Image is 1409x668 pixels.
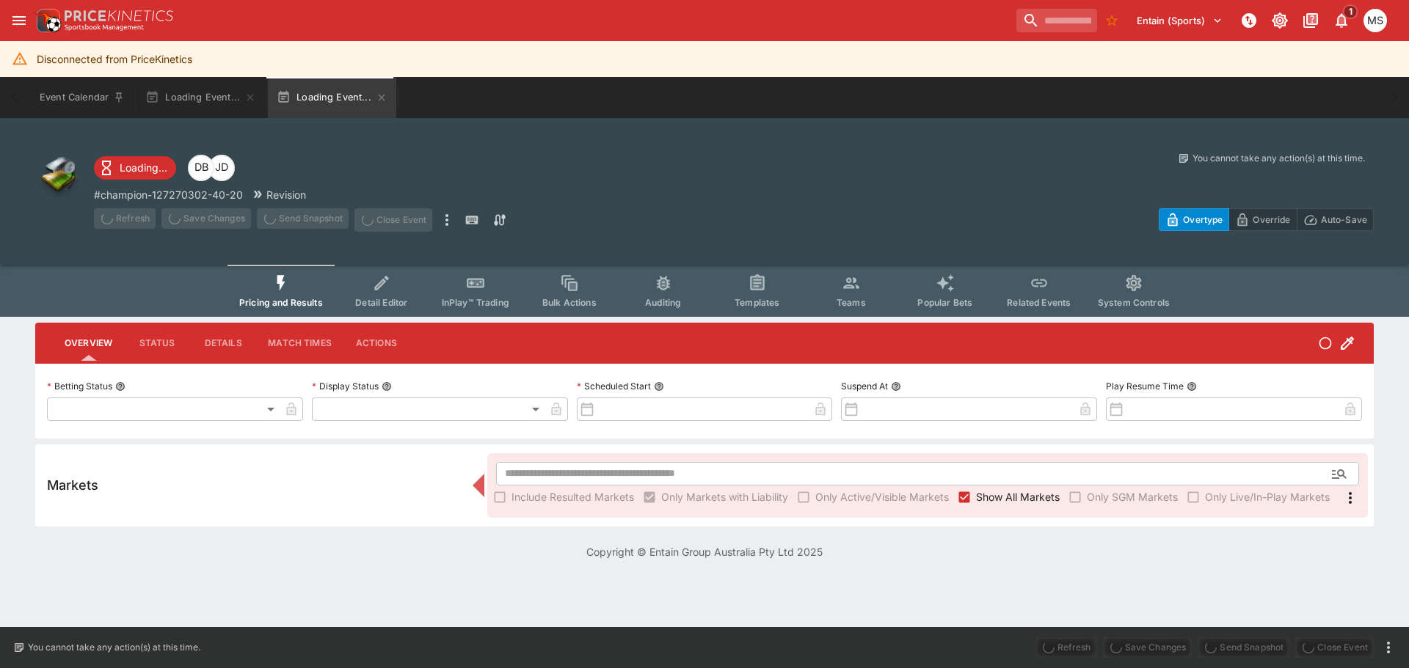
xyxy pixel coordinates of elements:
button: Suspend At [891,381,901,392]
span: Only SGM Markets [1087,489,1178,504]
div: Matthew Scott [1364,9,1387,32]
p: You cannot take any action(s) at this time. [28,641,200,654]
span: Only Live/In-Play Markets [1205,489,1330,504]
button: Loading Event... [136,77,265,118]
button: Details [190,326,256,361]
p: Override [1253,212,1290,227]
button: Play Resume Time [1187,381,1197,392]
button: Loading Event... [268,77,396,118]
button: Betting Status [115,381,125,392]
p: Revision [266,187,306,202]
button: Select Tenant [1128,9,1231,32]
p: Betting Status [47,380,112,392]
span: InPlay™ Trading [442,297,509,308]
button: Scheduled Start [654,381,664,392]
span: Auditing [645,297,681,308]
img: other.png [35,152,82,199]
span: Related Events [1007,297,1071,308]
span: Templates [735,297,779,308]
img: Sportsbook Management [65,24,144,31]
button: Event Calendar [31,77,134,118]
img: PriceKinetics [65,10,173,21]
button: more [1380,639,1397,656]
span: Only Active/Visible Markets [815,489,949,504]
button: Override [1228,208,1297,231]
input: search [1016,9,1097,32]
button: Auto-Save [1297,208,1374,231]
p: Scheduled Start [577,380,651,392]
button: Overtype [1159,208,1229,231]
p: You cannot take any action(s) at this time. [1193,152,1365,165]
button: NOT Connected to PK [1236,7,1262,34]
span: Teams [837,297,866,308]
button: Display Status [382,381,392,392]
p: Auto-Save [1321,212,1367,227]
button: Matthew Scott [1359,4,1391,37]
p: Overtype [1183,212,1223,227]
button: open drawer [6,7,32,34]
button: Status [124,326,190,361]
h5: Markets [47,477,98,493]
p: Suspend At [841,380,888,392]
button: Toggle light/dark mode [1267,7,1293,34]
span: Pricing and Results [239,297,323,308]
p: Copy To Clipboard [94,187,243,202]
span: System Controls [1098,297,1170,308]
div: Josh Drayton [208,155,235,181]
button: Overview [53,326,124,361]
span: Detail Editor [355,297,407,308]
button: Documentation [1297,7,1324,34]
span: Show All Markets [976,489,1060,504]
p: Loading... [120,160,167,175]
button: more [438,208,456,232]
div: Event type filters [227,265,1182,317]
div: Disconnected from PriceKinetics [37,45,192,73]
button: No Bookmarks [1100,9,1124,32]
button: Notifications [1328,7,1355,34]
div: Dylan Brown [188,155,214,181]
span: Include Resulted Markets [511,489,634,504]
button: Actions [343,326,409,361]
div: Start From [1159,208,1374,231]
span: Popular Bets [917,297,972,308]
button: Open [1326,460,1352,487]
p: Display Status [312,380,379,392]
span: Bulk Actions [542,297,597,308]
svg: More [1341,489,1359,507]
button: Match Times [256,326,343,361]
img: PriceKinetics Logo [32,6,62,35]
span: Only Markets with Liability [661,489,788,504]
span: 1 [1343,4,1358,19]
p: Play Resume Time [1106,380,1184,392]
